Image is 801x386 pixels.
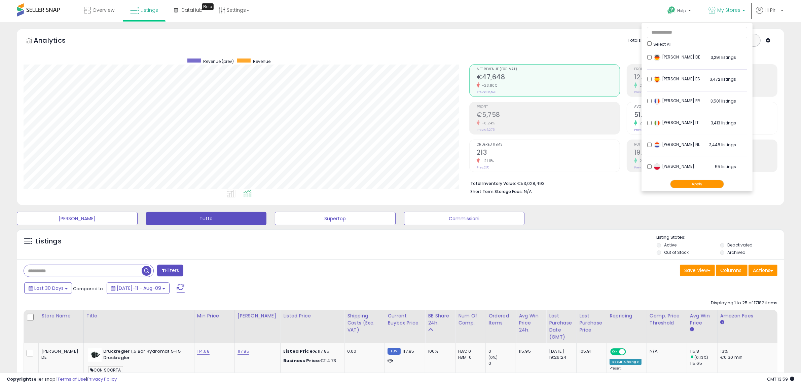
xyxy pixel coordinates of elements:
button: [DATE]-11 - Aug-09 [107,282,170,294]
div: [PERSON_NAME] [238,312,278,319]
li: €53,028,493 [470,179,772,187]
h5: Listings [36,237,62,246]
img: france.png [654,98,660,105]
span: 3,413 listings [711,120,736,126]
b: Listed Price: [283,348,314,354]
a: Terms of Use [58,376,86,382]
small: Prev: 10.04% [634,90,651,94]
span: Help [677,8,686,13]
small: -21.11% [480,158,494,163]
div: Store Name [41,312,81,319]
b: Short Term Storage Fees: [470,189,523,194]
div: Recur. Change [610,359,642,365]
span: Select All [653,41,671,47]
h5: Analytics [34,36,79,47]
img: netherlands.png [654,142,660,148]
span: Listings [141,7,158,13]
button: Tutto [146,212,267,225]
div: BB Share 24h. [428,312,452,326]
span: Overview [93,7,114,13]
span: [PERSON_NAME] DE [654,54,700,60]
div: Current Buybox Price [388,312,422,326]
button: Supertop [275,212,396,225]
img: italy.png [654,120,660,126]
small: -23.80% [480,83,498,88]
small: 20.06% [637,158,653,163]
small: Prev: 49.77% [634,128,652,132]
div: Shipping Costs (Exc. VAT) [347,312,382,334]
span: Net Revenue (Exc. VAT) [477,68,620,71]
div: Last Purchase Price [579,312,604,334]
div: 100% [428,348,450,354]
div: FBA: 0 [458,348,480,354]
span: Compared to: [73,285,104,292]
div: 115.95 [519,348,541,354]
span: My Stores [717,7,740,13]
small: Prev: €62,528 [477,90,496,94]
span: [DATE]-11 - Aug-09 [117,285,161,292]
span: DataHub [181,7,203,13]
div: Min Price [197,312,232,319]
a: Privacy Policy [87,376,117,382]
small: Avg Win Price. [690,326,694,333]
button: Columns [716,265,748,276]
button: Actions [749,265,777,276]
small: Prev: €6,275 [477,128,495,132]
i: Get Help [667,6,676,14]
span: 3,472 listings [710,76,736,82]
button: [PERSON_NAME] [17,212,138,225]
label: Archived [728,249,746,255]
div: seller snap | | [7,376,117,383]
span: Revenue (prev) [203,59,234,64]
div: Comp. Price Threshold [650,312,684,326]
div: 115.65 [690,360,717,366]
h2: €47,648 [477,73,620,82]
b: Business Price: [283,357,320,364]
span: Profit [PERSON_NAME] [634,68,777,71]
div: 115.8 [690,348,717,354]
small: -8.24% [480,121,495,126]
span: [PERSON_NAME] IT [654,120,699,125]
b: Druckregler 1,5 Bar Hydromat 5-15 Druckregler [103,348,185,362]
span: [PERSON_NAME] [654,163,694,169]
img: spain.png [654,76,660,83]
div: Displaying 1 to 25 of 17182 items [711,300,777,306]
img: poland.png [654,163,660,170]
span: N/A [524,188,532,195]
label: Deactivated [728,242,753,248]
span: ROI [634,143,777,147]
span: Profit [477,105,620,109]
label: Active [664,242,677,248]
span: 2025-09-9 13:59 GMT [767,376,794,382]
span: OFF [625,349,636,355]
small: Amazon Fees. [720,319,724,325]
h2: 19.21% [634,149,777,158]
div: [PERSON_NAME] DE [41,348,78,360]
div: FBM: 0 [458,354,480,360]
button: Apply [670,180,724,188]
div: 0 [488,348,516,354]
h2: €5,758 [477,111,620,120]
div: 0 [488,360,516,366]
div: €117.85 [283,348,339,354]
span: 117.85 [402,348,414,354]
span: 3,448 listings [709,142,736,148]
div: Listed Price [283,312,341,319]
strong: Copyright [7,376,31,382]
a: 117.85 [238,348,249,355]
small: 2.65% [637,121,651,126]
span: 55 listings [715,164,736,169]
a: Hi Piri- [756,7,784,22]
div: 0.00 [347,348,379,354]
span: [PERSON_NAME] ES [654,76,700,82]
small: (0.13%) [694,355,708,360]
div: Tooltip anchor [202,3,214,10]
small: (0%) [488,355,498,360]
h2: 51.09% [634,111,777,120]
button: Save View [680,265,715,276]
button: Filters [157,265,183,276]
span: ON [611,349,619,355]
div: Avg Win Price 24h. [519,312,543,334]
span: [PERSON_NAME] NL [654,142,700,147]
button: Commissioni [404,212,525,225]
